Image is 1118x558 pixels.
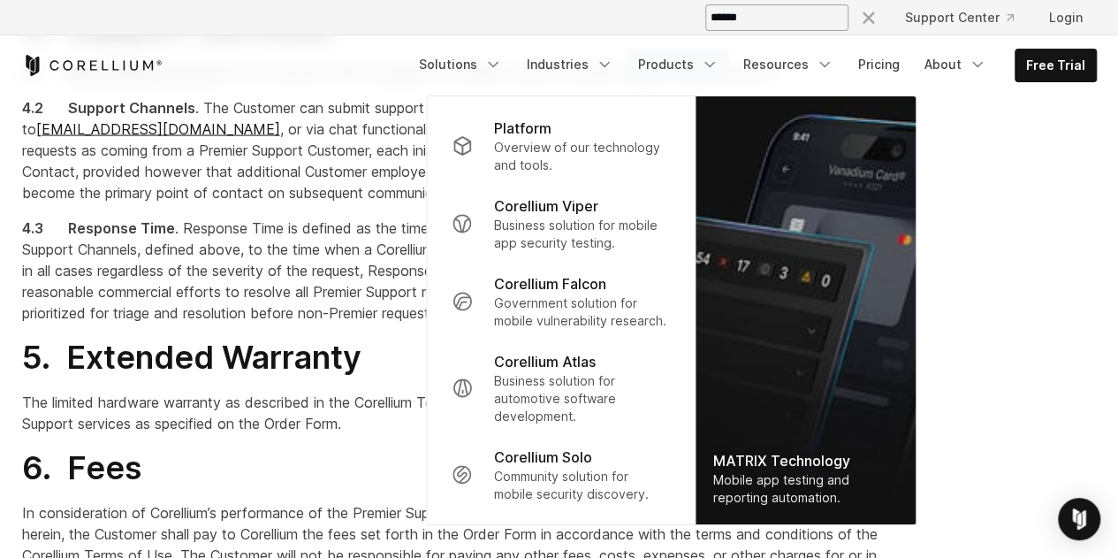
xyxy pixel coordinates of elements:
a: Pricing [848,49,910,80]
div: × [860,3,878,29]
p: Platform [494,118,551,139]
p: Corellium Solo [494,447,592,468]
img: Matrix_WebNav_1x [696,96,916,524]
p: Business solution for mobile app security testing. [494,217,670,252]
a: Corellium Solo Community solution for mobile security discovery. [437,436,684,514]
div: Open Intercom Messenger [1058,498,1100,540]
a: Industries [516,49,624,80]
button: Search [852,2,884,34]
a: Products [627,49,729,80]
span: 6. Fees [22,448,141,487]
div: Navigation Menu [838,2,1097,34]
a: Support Center [891,2,1028,34]
p: Business solution for automotive software development. [494,372,670,425]
a: Solutions [408,49,513,80]
a: Platform Overview of our technology and tools. [437,107,684,185]
a: MATRIX Technology Mobile app testing and reporting automation. [696,96,916,524]
div: Navigation Menu [408,49,1097,82]
span: . Response Time is defined as the time from when the Customer submits a request by one of the app... [22,219,911,322]
div: Mobile app testing and reporting automation. [713,471,899,507]
span: 4.2 Support Channels [22,99,195,117]
p: Corellium Atlas [494,351,596,372]
a: Corellium Viper Business solution for mobile app security testing. [437,185,684,263]
p: Government solution for mobile vulnerability research. [494,294,670,330]
p: Corellium Falcon [494,273,606,294]
a: [EMAIL_ADDRESS][DOMAIN_NAME] [36,120,280,138]
a: Corellium Home [22,55,163,76]
a: Corellium Falcon Government solution for mobile vulnerability research. [437,263,684,340]
p: Community solution for mobile security discovery. [494,468,670,503]
a: Corellium Atlas Business solution for automotive software development. [437,340,684,436]
p: Corellium Viper [494,195,598,217]
span: . The Customer can submit support requests via email directly to their named support representati... [22,99,911,202]
a: Resources [733,49,844,80]
span: The limited hardware warranty as described in the Corellium Terms of Use, is time extended to cov... [22,394,884,432]
span: 4.3 Response Time [22,219,175,237]
a: About [914,49,997,80]
div: MATRIX Technology [713,450,899,471]
a: Free Trial [1015,50,1096,81]
a: Login [1035,2,1097,34]
p: Overview of our technology and tools. [494,139,670,174]
span: 5. Extended Warranty [22,338,361,377]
